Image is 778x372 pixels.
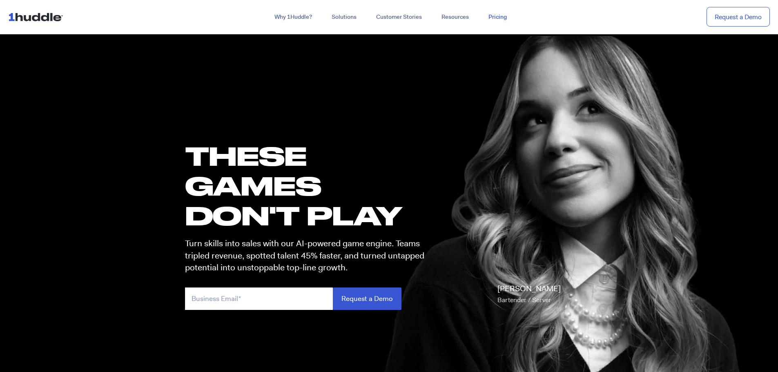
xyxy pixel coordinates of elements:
[22,47,29,54] img: tab_domain_overview_orange.svg
[479,10,517,25] a: Pricing
[185,141,432,231] h1: these GAMES DON'T PLAY
[8,9,67,25] img: ...
[497,296,551,304] span: Bartender / Server
[13,13,20,20] img: logo_orange.svg
[23,13,40,20] div: v 4.0.25
[81,47,88,54] img: tab_keywords_by_traffic_grey.svg
[13,21,20,28] img: website_grey.svg
[333,287,401,310] input: Request a Demo
[185,238,432,274] p: Turn skills into sales with our AI-powered game engine. Teams tripled revenue, spotted talent 45%...
[366,10,432,25] a: Customer Stories
[185,287,333,310] input: Business Email*
[432,10,479,25] a: Resources
[21,21,90,28] div: Domain: [DOMAIN_NAME]
[90,48,138,53] div: Keywords by Traffic
[265,10,322,25] a: Why 1Huddle?
[707,7,770,27] a: Request a Demo
[322,10,366,25] a: Solutions
[497,283,561,306] p: [PERSON_NAME]
[31,48,73,53] div: Domain Overview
